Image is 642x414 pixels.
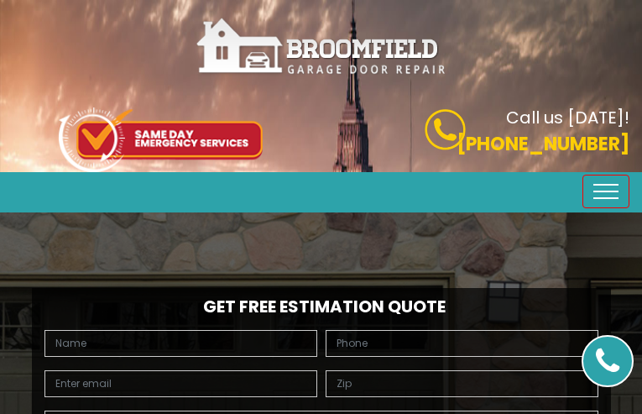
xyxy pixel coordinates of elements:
[326,370,598,397] input: Zip
[506,106,629,129] b: Call us [DATE]!
[40,296,603,317] h2: Get Free Estimation Quote
[326,330,598,357] input: Phone
[44,370,317,397] input: Enter email
[59,107,263,172] img: icon-top.png
[196,17,447,76] img: Broomfield.png
[44,330,317,357] input: Name
[334,130,630,158] p: [PHONE_NUMBER]
[334,109,630,158] a: Call us [DATE]! [PHONE_NUMBER]
[582,175,629,208] button: Toggle navigation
